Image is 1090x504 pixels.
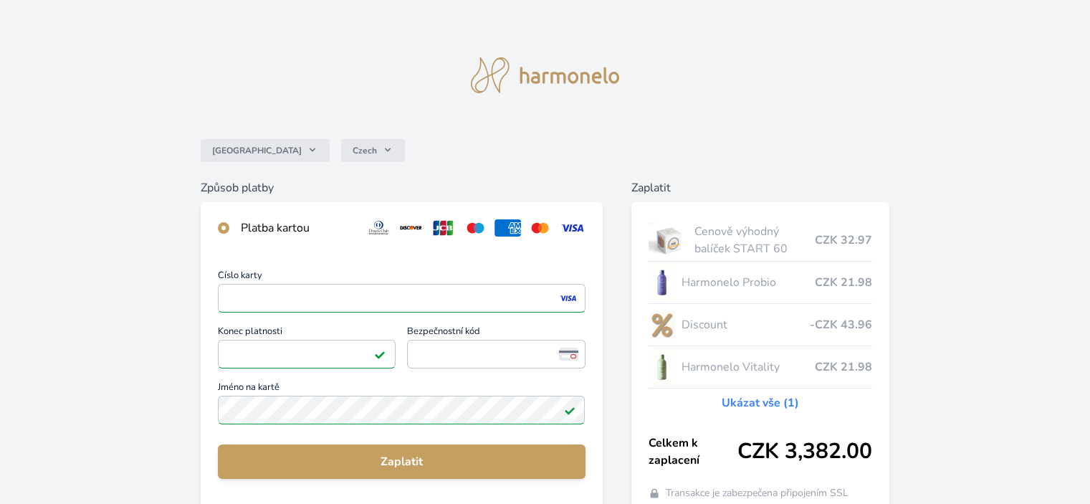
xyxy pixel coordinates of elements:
[815,274,872,291] span: CZK 21.98
[559,219,585,237] img: visa.svg
[694,223,814,257] span: Cenově výhodný balíček START 60
[815,358,872,376] span: CZK 21.98
[407,327,585,340] span: Bezpečnostní kód
[681,316,809,333] span: Discount
[631,179,889,196] h6: Zaplatit
[218,327,396,340] span: Konec platnosti
[649,434,737,469] span: Celkem k zaplacení
[353,145,377,156] span: Czech
[527,219,553,237] img: mc.svg
[201,139,330,162] button: [GEOGRAPHIC_DATA]
[212,145,302,156] span: [GEOGRAPHIC_DATA]
[218,396,585,424] input: Jméno na kartěPlatné pole
[494,219,521,237] img: amex.svg
[201,179,602,196] h6: Způsob platby
[218,271,585,284] span: Číslo karty
[224,344,389,364] iframe: Iframe pro datum vypršení platnosti
[810,316,872,333] span: -CZK 43.96
[737,439,872,465] span: CZK 3,382.00
[430,219,456,237] img: jcb.svg
[564,404,575,416] img: Platné pole
[218,383,585,396] span: Jméno na kartě
[224,288,578,308] iframe: Iframe pro číslo karty
[815,232,872,249] span: CZK 32.97
[365,219,392,237] img: diners.svg
[413,344,578,364] iframe: Iframe pro bezpečnostní kód
[374,348,386,360] img: Platné pole
[722,394,799,412] a: Ukázat vše (1)
[649,265,676,300] img: CLEAN_PROBIO_se_stinem_x-lo.jpg
[558,292,578,305] img: visa
[649,222,689,258] img: start.jpg
[369,348,388,361] img: Konec platnosti
[649,349,676,385] img: CLEAN_VITALITY_se_stinem_x-lo.jpg
[398,219,424,237] img: discover.svg
[471,57,620,93] img: logo.svg
[666,486,848,500] span: Transakce je zabezpečena připojením SSL
[681,358,814,376] span: Harmonelo Vitality
[241,219,354,237] div: Platba kartou
[462,219,489,237] img: maestro.svg
[681,274,814,291] span: Harmonelo Probio
[229,453,573,470] span: Zaplatit
[218,444,585,479] button: Zaplatit
[341,139,405,162] button: Czech
[649,307,676,343] img: discount-lo.png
